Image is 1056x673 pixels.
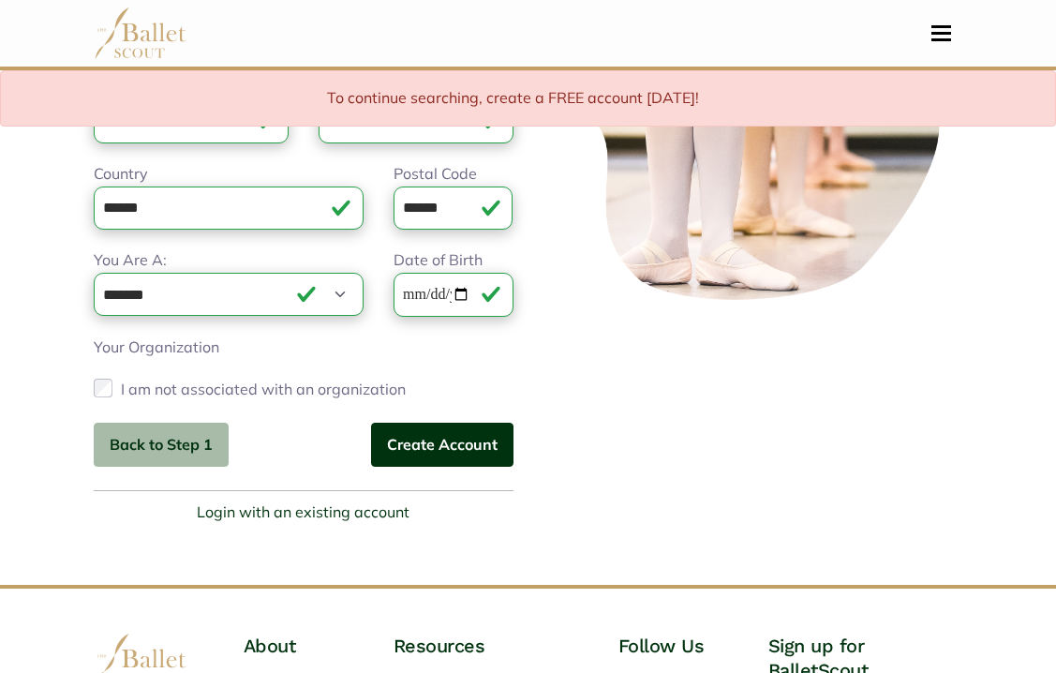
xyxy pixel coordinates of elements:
[197,501,409,525] a: Login with an existing account
[371,423,513,467] button: Create Account
[618,634,738,658] h4: Follow Us
[121,374,406,404] label: I am not associated with an organization
[394,634,588,658] h4: Resources
[244,634,364,658] h4: About
[94,162,148,187] label: Country
[394,162,477,187] label: Postal Code
[919,24,963,42] button: Toggle navigation
[94,423,229,467] button: Back to Step 1
[94,336,219,360] label: Your Organization
[94,248,167,273] label: You Are A:
[394,248,483,273] label: Date of Birth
